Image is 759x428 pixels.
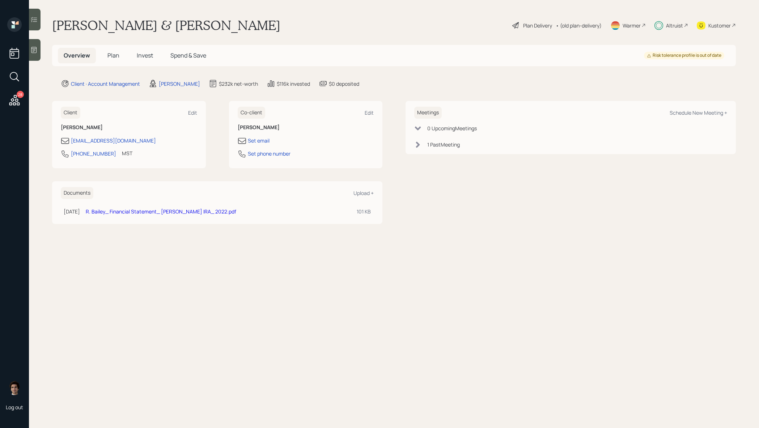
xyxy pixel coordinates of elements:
[414,107,442,119] h6: Meetings
[708,22,731,29] div: Kustomer
[6,404,23,411] div: Log out
[71,137,156,144] div: [EMAIL_ADDRESS][DOMAIN_NAME]
[170,51,206,59] span: Spend & Save
[248,137,270,144] div: Set email
[107,51,119,59] span: Plan
[219,80,258,88] div: $232k net-worth
[556,22,602,29] div: • (old plan-delivery)
[357,208,371,215] div: 101 KB
[61,187,93,199] h6: Documents
[71,80,140,88] div: Client · Account Management
[71,150,116,157] div: [PHONE_NUMBER]
[61,124,197,131] h6: [PERSON_NAME]
[17,91,24,98] div: 28
[159,80,200,88] div: [PERSON_NAME]
[670,109,727,116] div: Schedule New Meeting +
[427,141,460,148] div: 1 Past Meeting
[238,107,265,119] h6: Co-client
[329,80,359,88] div: $0 deposited
[353,190,374,196] div: Upload +
[52,17,280,33] h1: [PERSON_NAME] & [PERSON_NAME]
[623,22,641,29] div: Warmer
[122,149,132,157] div: MST
[365,109,374,116] div: Edit
[666,22,683,29] div: Altruist
[64,51,90,59] span: Overview
[427,124,477,132] div: 0 Upcoming Meeting s
[86,208,236,215] a: R. Bailey_ Financial Statement_ [PERSON_NAME] IRA_ 2022.pdf
[188,109,197,116] div: Edit
[647,52,721,59] div: Risk tolerance profile is out of date
[238,124,374,131] h6: [PERSON_NAME]
[523,22,552,29] div: Plan Delivery
[137,51,153,59] span: Invest
[248,150,291,157] div: Set phone number
[61,107,80,119] h6: Client
[277,80,310,88] div: $116k invested
[7,381,22,395] img: harrison-schaefer-headshot-2.png
[64,208,80,215] div: [DATE]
